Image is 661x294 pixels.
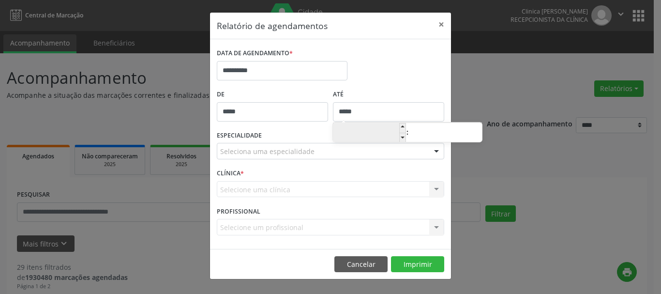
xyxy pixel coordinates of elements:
[217,128,262,143] label: ESPECIALIDADE
[334,256,388,273] button: Cancelar
[217,87,328,102] label: De
[220,146,315,156] span: Seleciona uma especialidade
[333,124,406,143] input: Hour
[333,87,444,102] label: ATÉ
[217,19,328,32] h5: Relatório de agendamentos
[409,124,482,143] input: Minute
[391,256,444,273] button: Imprimir
[432,13,451,36] button: Close
[217,166,244,181] label: CLÍNICA
[406,123,409,142] span: :
[217,204,260,219] label: PROFISSIONAL
[217,46,293,61] label: DATA DE AGENDAMENTO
